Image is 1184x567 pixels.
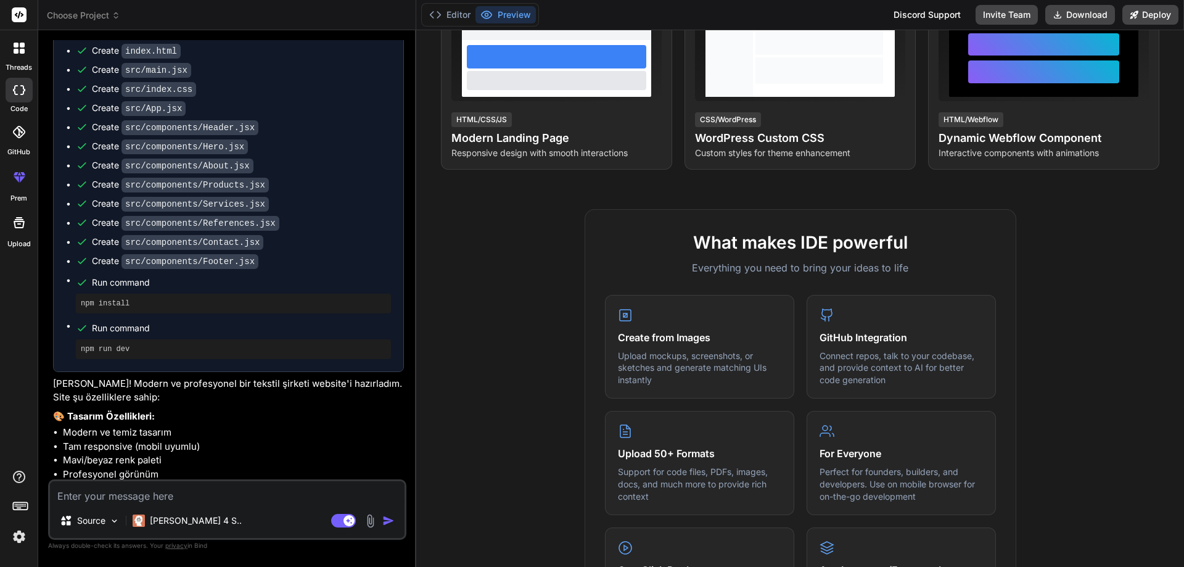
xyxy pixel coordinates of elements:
code: src/components/References.jsx [121,216,279,231]
button: Download [1045,5,1115,25]
p: Upload mockups, screenshots, or sketches and generate matching UIs instantly [618,350,781,386]
button: Deploy [1122,5,1178,25]
div: Create [92,102,186,115]
p: Always double-check its answers. Your in Bind [48,540,406,552]
code: src/components/Products.jsx [121,178,269,192]
li: Mavi/beyaz renk paleti [63,453,404,468]
label: threads [6,62,32,73]
span: Run command [92,276,391,289]
div: Create [92,83,196,96]
code: src/App.jsx [121,101,186,116]
div: Create [92,64,191,77]
label: code [10,104,28,114]
img: icon [382,515,395,527]
code: src/components/Footer.jsx [121,254,258,269]
p: Perfect for founders, builders, and developers. Use on mobile browser for on-the-go development [820,466,983,502]
div: Create [92,140,248,153]
div: Create [92,236,263,249]
span: Run command [92,322,391,334]
img: Pick Models [109,516,120,526]
h4: Create from Images [618,330,781,345]
h4: Upload 50+ Formats [618,446,781,461]
p: Source [77,515,105,527]
h4: For Everyone [820,446,983,461]
img: settings [9,526,30,547]
code: src/index.css [121,82,196,97]
span: Choose Project [47,9,120,22]
code: src/main.jsx [121,63,191,78]
h2: What makes IDE powerful [605,230,996,255]
pre: npm install [81,299,386,308]
img: Claude 4 Sonnet [133,515,145,527]
li: Modern ve temiz tasarım [63,426,404,440]
label: Upload [7,239,31,249]
div: Create [92,159,253,172]
button: Invite Team [976,5,1038,25]
span: privacy [165,542,187,549]
label: prem [10,193,27,204]
p: Custom styles for theme enhancement [695,147,905,159]
li: Tam responsive (mobil uyumlu) [63,440,404,454]
strong: 🎨 Tasarım Özellikleri: [53,410,155,422]
div: CSS/WordPress [695,112,761,127]
div: Discord Support [886,5,968,25]
code: src/components/Services.jsx [121,197,269,212]
code: src/components/Hero.jsx [121,139,248,154]
h4: WordPress Custom CSS [695,130,905,147]
code: src/components/Header.jsx [121,120,258,135]
p: [PERSON_NAME] 4 S.. [150,515,242,527]
p: Interactive components with animations [939,147,1149,159]
div: Create [92,178,269,191]
div: Create [92,217,279,230]
p: Everything you need to bring your ideas to life [605,260,996,275]
button: Editor [424,6,475,23]
h4: Modern Landing Page [451,130,662,147]
div: HTML/Webflow [939,112,1003,127]
pre: npm run dev [81,344,386,354]
p: Connect repos, talk to your codebase, and provide context to AI for better code generation [820,350,983,386]
div: HTML/CSS/JS [451,112,512,127]
div: Create [92,255,258,268]
p: Support for code files, PDFs, images, docs, and much more to provide rich context [618,466,781,502]
button: Preview [475,6,536,23]
div: Create [92,44,181,57]
h4: GitHub Integration [820,330,983,345]
code: index.html [121,44,181,59]
p: [PERSON_NAME]! Modern ve profesyonel bir tekstil şirketi website'i hazırladım. Site şu özellikler... [53,377,404,405]
code: src/components/About.jsx [121,159,253,173]
div: Create [92,121,258,134]
h4: Dynamic Webflow Component [939,130,1149,147]
img: attachment [363,514,377,528]
code: src/components/Contact.jsx [121,235,263,250]
li: Profesyonel görünüm [63,468,404,482]
label: GitHub [7,147,30,157]
div: Create [92,197,269,210]
p: Responsive design with smooth interactions [451,147,662,159]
